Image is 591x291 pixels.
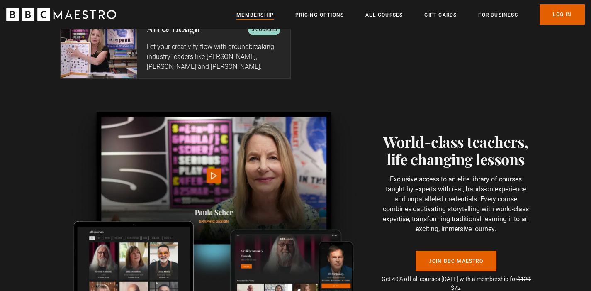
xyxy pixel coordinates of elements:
svg: BBC Maestro [6,8,116,21]
p: 5 courses [251,25,277,34]
h2: World-class teachers, life changing lessons [381,133,531,168]
nav: Primary [236,4,585,25]
a: Membership [236,11,274,19]
span: $72 [451,284,461,291]
p: Exclusive access to an elite library of courses taught by experts with real, hands-on experience ... [381,174,531,234]
a: Log In [540,4,585,25]
a: Gift Cards [424,11,457,19]
a: For business [478,11,518,19]
a: All Courses [365,11,403,19]
h2: Art & Design [147,24,200,34]
span: $120 [517,276,530,282]
p: Let your creativity flow with groundbreaking industry leaders like [PERSON_NAME], [PERSON_NAME] a... [147,42,280,72]
a: Join BBC Maestro [416,251,496,271]
a: Pricing Options [295,11,344,19]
